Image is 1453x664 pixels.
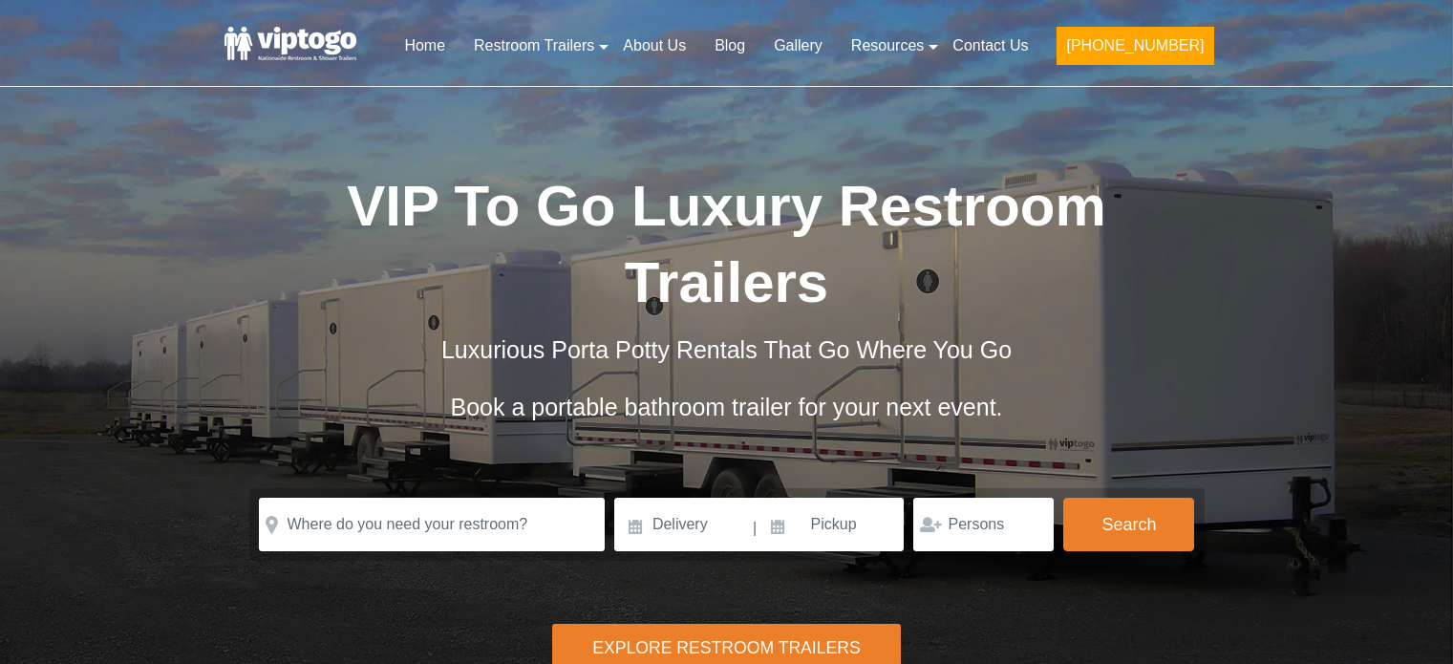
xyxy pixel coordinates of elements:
[1063,498,1194,551] button: Search
[259,498,605,551] input: Where do you need your restroom?
[753,498,757,559] span: |
[441,336,1012,363] span: Luxurious Porta Potty Rentals That Go Where You Go
[1042,25,1228,76] a: [PHONE_NUMBER]
[759,498,905,551] input: Pickup
[759,25,837,67] a: Gallery
[459,25,609,67] a: Restroom Trailers
[913,498,1054,551] input: Persons
[1057,27,1213,65] button: [PHONE_NUMBER]
[700,25,759,67] a: Blog
[347,174,1106,314] span: VIP To Go Luxury Restroom Trailers
[837,25,938,67] a: Resources
[609,25,700,67] a: About Us
[614,498,751,551] input: Delivery
[938,25,1042,67] a: Contact Us
[390,25,459,67] a: Home
[450,394,1002,420] span: Book a portable bathroom trailer for your next event.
